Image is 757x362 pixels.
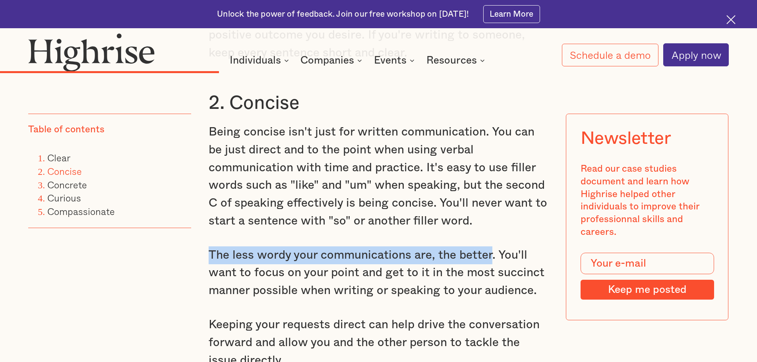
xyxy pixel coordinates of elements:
[581,253,714,274] input: Your e-mail
[426,56,487,65] div: Resources
[217,9,469,20] div: Unlock the power of feedback. Join our free workshop on [DATE]!
[47,190,81,205] a: Curious
[47,164,82,178] a: Concise
[483,5,540,23] a: Learn More
[426,56,477,65] div: Resources
[562,44,659,66] a: Schedule a demo
[230,56,291,65] div: Individuals
[209,246,549,300] p: The less wordy your communications are, the better. You'll want to focus on your point and get to...
[581,280,714,300] input: Keep me posted
[581,163,714,238] div: Read our case studies document and learn how Highrise helped other individuals to improve their p...
[209,91,549,115] h3: 2. Concise
[726,15,736,24] img: Cross icon
[663,43,729,66] a: Apply now
[230,56,281,65] div: Individuals
[47,204,115,219] a: Compassionate
[28,33,155,71] img: Highrise logo
[28,124,105,136] div: Table of contents
[47,150,70,165] a: Clear
[300,56,354,65] div: Companies
[300,56,364,65] div: Companies
[209,123,549,230] p: Being concise isn't just for written communication. You can be just direct and to the point when ...
[374,56,407,65] div: Events
[581,128,671,149] div: Newsletter
[374,56,417,65] div: Events
[581,253,714,300] form: Modal Form
[47,177,87,192] a: Concrete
